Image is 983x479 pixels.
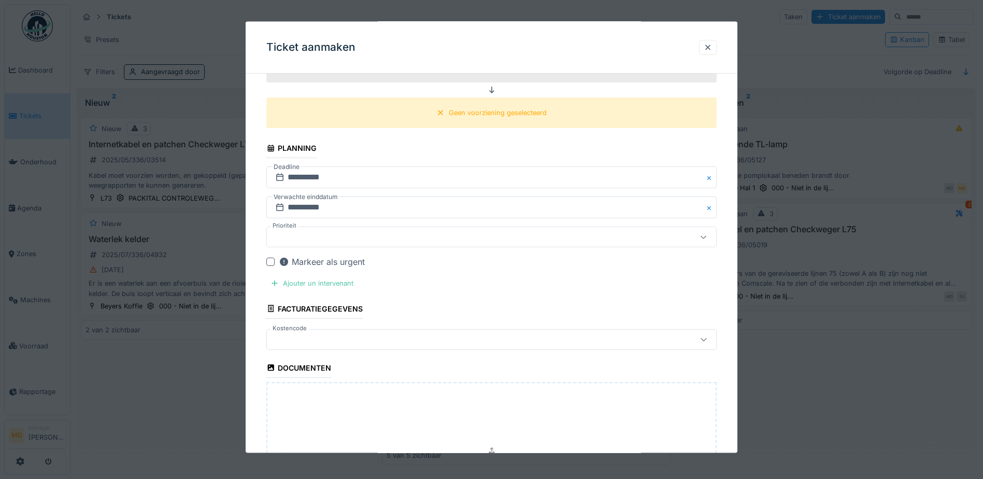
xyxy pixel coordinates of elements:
[705,196,717,218] button: Close
[705,166,717,188] button: Close
[270,323,309,332] label: Kostencode
[266,276,358,290] div: Ajouter un intervenant
[266,140,317,158] div: Planning
[279,256,365,268] div: Markeer als urgent
[266,301,363,318] div: Facturatiegegevens
[270,221,298,230] label: Prioriteit
[266,41,355,54] h3: Ticket aanmaken
[273,191,339,203] label: Verwachte einddatum
[266,360,331,377] div: Documenten
[449,108,547,118] div: Geen voorziening geselecteerd
[273,161,301,173] label: Deadline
